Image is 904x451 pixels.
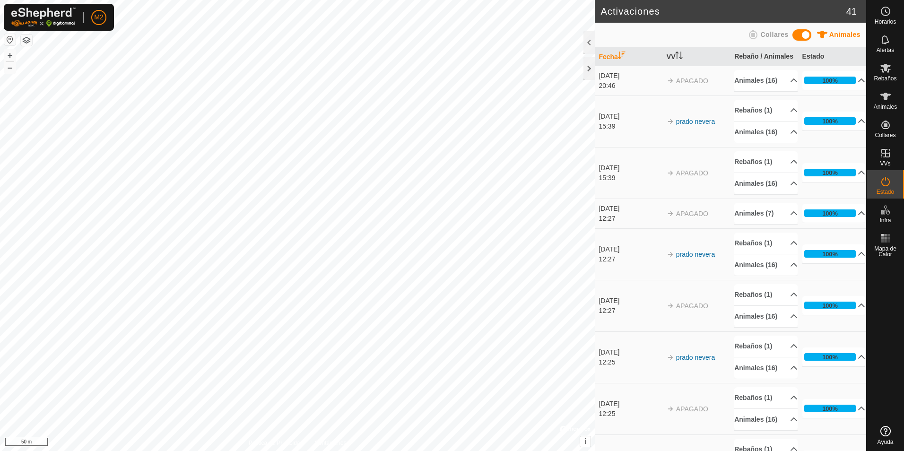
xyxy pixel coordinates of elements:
div: 12:27 [599,254,662,264]
span: APAGADO [676,405,708,413]
h2: Activaciones [600,6,846,17]
p-accordion-header: Animales (16) [734,357,798,379]
span: VVs [880,161,890,166]
span: Ayuda [878,439,894,445]
p-accordion-header: Rebaños (1) [734,100,798,121]
p-accordion-header: 100% [802,347,866,366]
p-accordion-header: 100% [802,71,866,90]
div: 12:27 [599,214,662,224]
a: prado nevera [676,251,715,258]
div: 15:39 [599,121,662,131]
span: Alertas [877,47,894,53]
button: i [580,436,591,447]
div: 100% [804,77,856,84]
span: APAGADO [676,210,708,217]
p-accordion-header: Rebaños (1) [734,151,798,173]
div: 100% [822,353,838,362]
div: 100% [804,302,856,309]
div: 100% [822,117,838,126]
th: Fecha [595,48,662,66]
div: 100% [822,301,838,310]
img: arrow [667,251,674,258]
a: prado nevera [676,354,715,361]
div: 100% [804,117,856,125]
span: Rebaños [874,76,896,81]
img: arrow [667,77,674,85]
p-accordion-header: Animales (7) [734,203,798,224]
div: 100% [804,405,856,412]
div: 100% [822,168,838,177]
p-accordion-header: Rebaños (1) [734,336,798,357]
div: [DATE] [599,296,662,306]
p-accordion-header: Rebaños (1) [734,233,798,254]
div: 100% [822,250,838,259]
button: – [4,62,16,73]
span: Infra [879,217,891,223]
p-accordion-header: 100% [802,399,866,418]
a: Política de Privacidad [249,439,303,447]
img: arrow [667,169,674,177]
th: Rebaño / Animales [730,48,798,66]
p-sorticon: Activar para ordenar [675,53,683,61]
div: 12:25 [599,357,662,367]
a: prado nevera [676,118,715,125]
a: Ayuda [867,422,904,449]
p-accordion-header: 100% [802,112,866,130]
p-accordion-header: Animales (16) [734,306,798,327]
p-accordion-header: Animales (16) [734,173,798,194]
p-accordion-header: Animales (16) [734,121,798,143]
div: 100% [822,209,838,218]
img: arrow [667,118,674,125]
img: arrow [667,302,674,310]
div: 100% [822,404,838,413]
span: Collares [760,31,788,38]
p-accordion-header: Rebaños (1) [734,387,798,408]
span: 41 [846,4,857,18]
div: 20:46 [599,81,662,91]
div: [DATE] [599,244,662,254]
p-accordion-header: 100% [802,296,866,315]
div: [DATE] [599,163,662,173]
div: [DATE] [599,112,662,121]
p-accordion-header: Animales (16) [734,254,798,276]
span: M2 [94,12,103,22]
img: arrow [667,210,674,217]
img: arrow [667,354,674,361]
p-accordion-header: 100% [802,163,866,182]
span: APAGADO [676,169,708,177]
span: APAGADO [676,302,708,310]
th: VV [663,48,730,66]
div: [DATE] [599,347,662,357]
div: 15:39 [599,173,662,183]
p-accordion-header: Animales (16) [734,409,798,430]
span: Estado [877,189,894,195]
div: 12:25 [599,409,662,419]
span: Collares [875,132,895,138]
div: [DATE] [599,204,662,214]
span: i [584,437,586,445]
a: Contáctenos [314,439,346,447]
div: [DATE] [599,399,662,409]
span: APAGADO [676,77,708,85]
div: 100% [804,169,856,176]
span: Animales [874,104,897,110]
p-accordion-header: Rebaños (1) [734,284,798,305]
div: [DATE] [599,71,662,81]
span: Animales [829,31,861,38]
p-sorticon: Activar para ordenar [618,53,626,61]
p-accordion-header: 100% [802,244,866,263]
img: arrow [667,405,674,413]
p-accordion-header: Animales (16) [734,70,798,91]
button: + [4,50,16,61]
div: 100% [804,353,856,361]
button: Restablecer Mapa [4,34,16,45]
div: 100% [822,76,838,85]
img: Logo Gallagher [11,8,76,27]
span: Mapa de Calor [869,246,902,257]
button: Capas del Mapa [21,35,32,46]
div: 12:27 [599,306,662,316]
div: 100% [804,209,856,217]
th: Estado [799,48,866,66]
span: Horarios [875,19,896,25]
p-accordion-header: 100% [802,204,866,223]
